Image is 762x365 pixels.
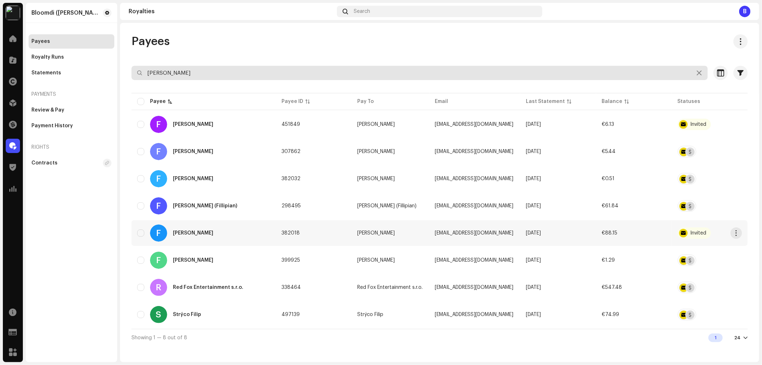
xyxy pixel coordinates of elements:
[282,312,300,317] span: 497139
[357,285,423,290] span: Red Fox Entertainment s.r.o.
[357,231,395,236] span: Filip Koubek
[29,103,114,117] re-m-nav-item: Review & Pay
[282,122,300,127] span: 451849
[31,70,61,76] div: Statements
[150,225,167,242] div: F
[526,149,541,154] span: Oct 2024
[173,312,201,317] div: Strýco Filip
[602,231,618,236] span: €88.15
[739,6,751,17] div: B
[357,149,395,154] span: Filip Gura
[150,143,167,160] div: F
[602,203,619,208] span: €61.84
[526,98,565,105] div: Last Statement
[435,122,514,127] span: cerevkofilip92@gmail.com
[282,98,303,105] div: Payee ID
[29,34,114,49] re-m-nav-item: Payees
[526,203,541,208] span: Aug 2025
[31,107,64,113] div: Review & Pay
[357,312,383,317] span: Strýco Filip
[282,285,301,290] span: 338464
[129,9,334,14] div: Royalties
[691,122,707,127] div: Invited
[131,66,708,80] input: Search
[354,9,370,14] span: Search
[435,285,514,290] span: jancikfilip@gmail.com
[526,231,541,236] span: Aug 2025
[282,203,301,208] span: 298495
[435,312,514,317] span: strycofilip@gmail.com
[602,149,616,154] span: €5.44
[282,176,300,181] span: 382032
[131,335,187,340] span: Showing 1 — 8 out of 8
[357,122,395,127] span: Filip Čerevko
[526,176,541,181] span: Aug 2023
[31,123,73,129] div: Payment History
[29,66,114,80] re-m-nav-item: Statements
[31,39,50,44] div: Payees
[150,306,167,323] div: S
[131,34,170,49] span: Payees
[150,116,167,133] div: F
[29,86,114,103] re-a-nav-header: Payments
[150,197,167,214] div: F
[526,122,541,127] span: Aug 2025
[173,176,213,181] div: Filip Havčo
[150,98,166,105] div: Payee
[357,176,395,181] span: Filip Havčo
[150,252,167,269] div: F
[150,279,167,296] div: R
[29,119,114,133] re-m-nav-item: Payment History
[31,160,58,166] div: Contracts
[602,258,615,263] span: €1.29
[173,258,213,263] div: Filip Pokorný
[282,149,300,154] span: 307862
[602,98,623,105] div: Balance
[31,10,100,16] div: Bloomdi (Ruka Hore)
[173,149,213,154] div: Filip Gura
[734,335,741,341] div: 24
[708,334,723,342] div: 1
[602,122,614,127] span: €6.13
[173,122,213,127] div: Filip Čerevko
[435,231,514,236] span: fillnicejob@gmail.com
[282,258,300,263] span: 399925
[29,139,114,156] re-a-nav-header: Rights
[602,312,619,317] span: €74.99
[526,258,541,263] span: Aug 2025
[31,54,64,60] div: Royalty Runs
[435,149,514,154] span: mybeatslovakia@gmail.com
[435,176,514,181] span: filip.havco@gmail.com
[6,6,20,20] img: 87673747-9ce7-436b-aed6-70e10163a7f0
[357,203,417,208] span: Filip Kazimír (Fillipian)
[282,231,300,236] span: 382018
[173,231,213,236] div: Filip Koubek
[29,156,114,170] re-m-nav-item: Contracts
[357,258,395,263] span: Filip Pokorný
[173,203,237,208] div: Filip Kazimír (Fillipian)
[691,231,707,236] div: Invited
[602,285,622,290] span: €547.48
[150,170,167,187] div: F
[435,258,514,263] span: generalpoky@gmail.com
[526,285,541,290] span: Aug 2025
[29,50,114,64] re-m-nav-item: Royalty Runs
[526,312,541,317] span: Aug 2025
[435,203,514,208] span: info@fillipian.com
[173,285,243,290] div: Red Fox Entertainment s.r.o.
[602,176,615,181] span: €0.51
